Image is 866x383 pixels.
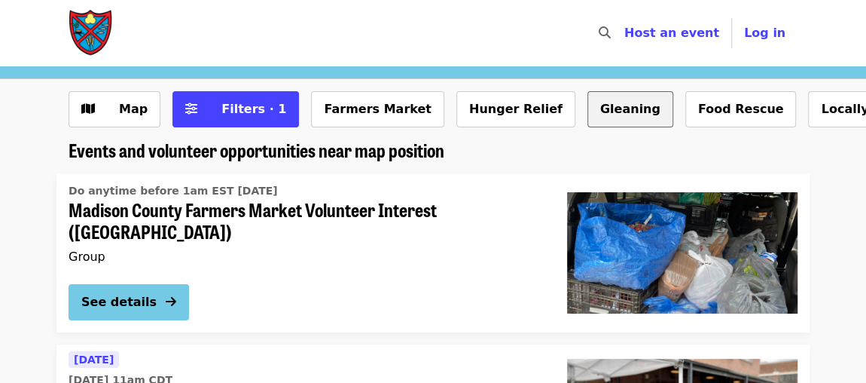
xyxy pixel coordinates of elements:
span: Events and volunteer opportunities near map position [69,136,444,163]
img: Madison County Farmers Market Volunteer Interest (Madison County) organized by Society of St. Andrew [567,192,797,313]
span: Group [69,250,105,264]
span: [DATE] [74,354,114,366]
i: search icon [599,26,611,40]
button: Show map view [69,91,160,127]
span: Log in [744,26,785,40]
button: Food Rescue [685,91,797,127]
img: Society of St. Andrew - Home [69,9,114,57]
button: Hunger Relief [456,91,575,127]
button: Log in [732,18,797,48]
span: Map [119,102,148,116]
span: Do anytime before 1am EST [DATE] [69,185,278,197]
button: See details [69,284,189,320]
span: Filters · 1 [221,102,286,116]
button: Gleaning [587,91,673,127]
a: Host an event [624,26,719,40]
span: Madison County Farmers Market Volunteer Interest ([GEOGRAPHIC_DATA]) [69,199,543,243]
i: arrow-right icon [166,295,176,309]
i: map icon [81,102,95,116]
div: See details [81,293,157,311]
a: See details for "Madison County Farmers Market Volunteer Interest (Madison County)" [56,173,810,333]
button: Filters (1 selected) [172,91,299,127]
input: Search [620,15,632,51]
i: sliders-h icon [185,102,197,116]
button: Farmers Market [311,91,444,127]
